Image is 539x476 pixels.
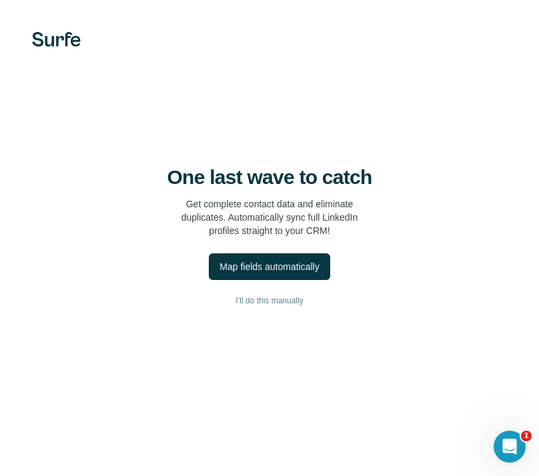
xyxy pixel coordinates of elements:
button: I’ll do this manually [27,291,512,311]
div: Map fields automatically [219,260,319,273]
iframe: Intercom live chat [494,431,526,463]
p: Get complete contact data and eliminate duplicates. Automatically sync full LinkedIn profiles str... [181,197,358,237]
span: 1 [521,431,532,441]
button: Map fields automatically [209,253,330,280]
h4: One last wave to catch [167,165,372,189]
img: Surfe's logo [32,32,81,47]
span: I’ll do this manually [235,295,303,307]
